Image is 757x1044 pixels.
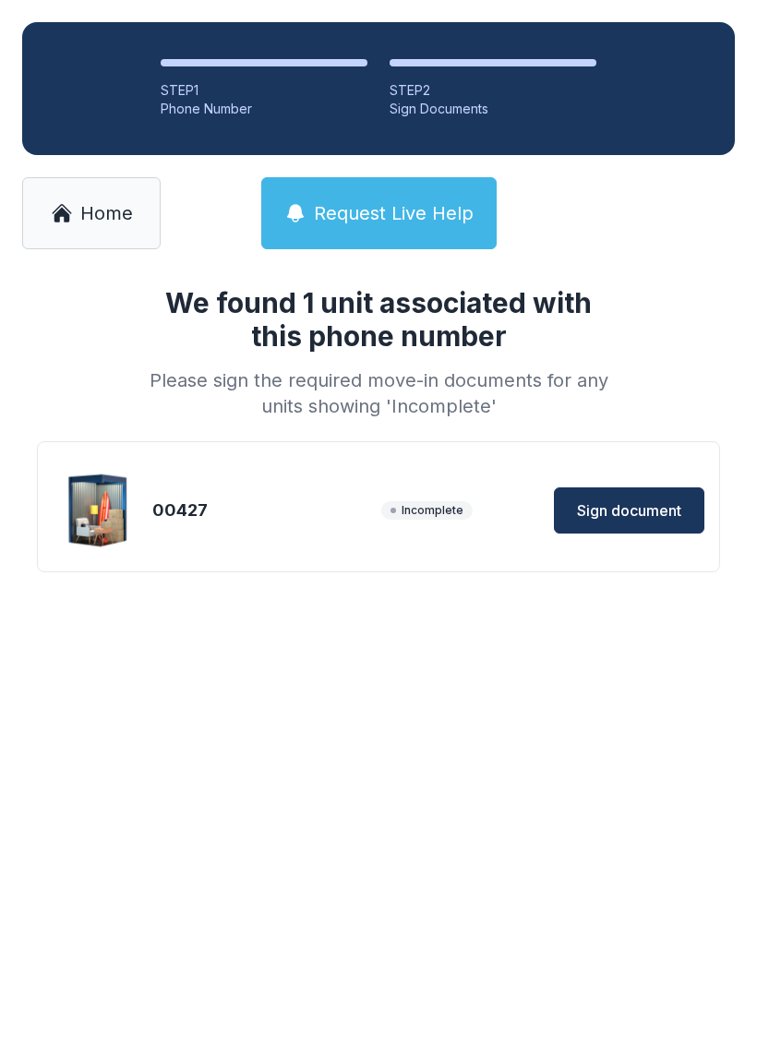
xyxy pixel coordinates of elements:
span: Sign document [577,499,681,522]
span: Request Live Help [314,200,474,226]
div: Phone Number [161,100,367,118]
span: Incomplete [381,501,473,520]
span: Home [80,200,133,226]
div: STEP 1 [161,81,367,100]
div: STEP 2 [390,81,596,100]
div: 00427 [152,498,374,523]
h1: We found 1 unit associated with this phone number [142,286,615,353]
div: Please sign the required move-in documents for any units showing 'Incomplete' [142,367,615,419]
div: Sign Documents [390,100,596,118]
